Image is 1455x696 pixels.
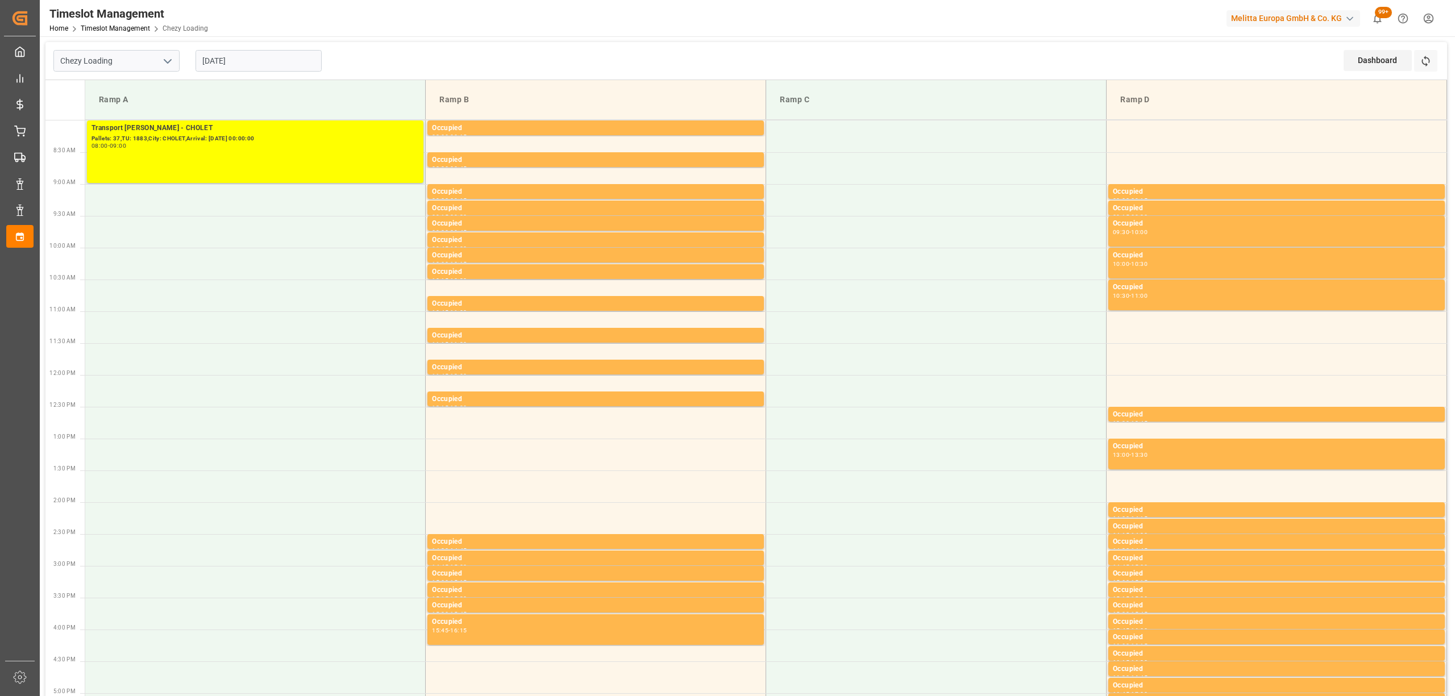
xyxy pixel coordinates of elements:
div: Occupied [432,536,759,548]
div: Occupied [1113,218,1440,230]
div: - [1129,596,1131,601]
div: - [1129,198,1131,203]
div: 08:00 [92,143,108,148]
div: - [448,246,450,251]
div: 09:45 [450,230,467,235]
div: 15:00 [1113,580,1129,585]
div: Occupied [432,394,759,405]
div: 09:30 [450,214,467,219]
div: Occupied [432,553,759,564]
div: - [1129,293,1131,298]
div: - [1129,230,1131,235]
div: 16:00 [1131,628,1148,633]
div: 12:00 [450,373,467,378]
div: 15:15 [1131,580,1148,585]
div: 09:15 [1113,214,1129,219]
div: Occupied [1113,505,1440,516]
div: Occupied [432,362,759,373]
div: 15:45 [432,628,448,633]
div: 14:00 [1113,516,1129,521]
div: 16:30 [1113,675,1129,680]
div: - [448,596,450,601]
div: 09:15 [432,214,448,219]
div: 11:00 [450,310,467,315]
div: Occupied [432,585,759,596]
div: - [448,230,450,235]
div: 10:00 [432,261,448,266]
div: Occupied [432,123,759,134]
span: 11:30 AM [49,338,76,344]
div: Occupied [1113,441,1440,452]
div: 15:30 [450,596,467,601]
div: 10:30 [1131,261,1148,266]
div: 15:15 [1113,596,1129,601]
div: 16:15 [1113,660,1129,665]
div: 14:30 [1113,548,1129,553]
div: - [448,214,450,219]
div: 15:00 [432,580,448,585]
div: - [1129,261,1131,266]
div: 10:00 [450,246,467,251]
div: Ramp D [1116,89,1437,110]
div: 12:30 [1113,420,1129,426]
div: Occupied [1113,536,1440,548]
div: 16:15 [1131,643,1148,648]
div: - [1129,675,1131,680]
div: 10:15 [450,261,467,266]
div: Occupied [1113,250,1440,261]
div: 14:45 [1131,548,1148,553]
div: 10:30 [1113,293,1129,298]
div: - [448,628,450,633]
div: 15:15 [450,580,467,585]
div: 14:30 [432,548,448,553]
div: 12:30 [450,405,467,410]
div: Ramp A [94,89,416,110]
div: Occupied [432,330,759,341]
div: - [448,166,450,171]
div: 09:45 [432,246,448,251]
div: Occupied [1113,600,1440,611]
div: 09:00 [110,143,126,148]
div: - [1129,628,1131,633]
div: - [1129,420,1131,426]
div: Occupied [432,600,759,611]
div: 10:45 [432,310,448,315]
div: Occupied [432,186,759,198]
a: Home [49,24,68,32]
div: - [448,405,450,410]
div: - [1129,548,1131,553]
div: Occupied [432,298,759,310]
div: Occupied [1113,680,1440,691]
div: - [448,564,450,569]
div: 11:45 [432,373,448,378]
div: - [448,198,450,203]
div: 09:30 [1131,214,1148,219]
div: 11:15 [432,341,448,347]
div: - [448,134,450,139]
div: 08:15 [450,134,467,139]
div: Transport [PERSON_NAME] - CHOLET [92,123,419,134]
div: Occupied [1113,409,1440,420]
div: Occupied [1113,585,1440,596]
div: 14:45 [432,564,448,569]
div: Melitta Europa GmbH & Co. KG [1227,10,1360,27]
div: 15:45 [1113,628,1129,633]
span: 11:00 AM [49,306,76,312]
div: - [1129,580,1131,585]
div: Occupied [1113,632,1440,643]
span: 3:30 PM [53,593,76,599]
div: 16:45 [1131,675,1148,680]
div: 13:30 [1131,452,1148,457]
button: Help Center [1390,6,1416,31]
div: 14:45 [450,548,467,553]
div: Pallets: 37,TU: 1883,City: CHOLET,Arrival: [DATE] 00:00:00 [92,134,419,144]
div: 11:00 [1131,293,1148,298]
div: Occupied [432,250,759,261]
div: 08:00 [432,134,448,139]
span: 2:30 PM [53,529,76,535]
div: - [1129,643,1131,648]
div: Occupied [1113,521,1440,532]
div: Occupied [1113,616,1440,628]
div: - [448,373,450,378]
div: - [448,611,450,616]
